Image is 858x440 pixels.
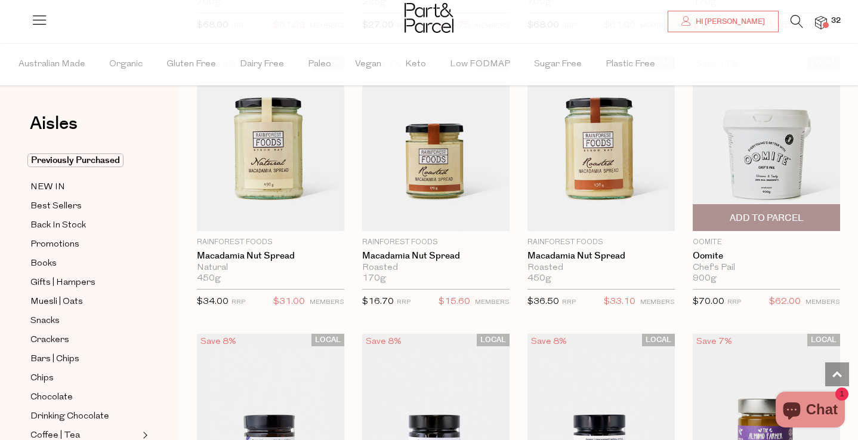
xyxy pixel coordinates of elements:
span: Back In Stock [30,219,86,233]
span: $31.00 [273,294,305,310]
small: MEMBERS [805,299,840,306]
span: $62.00 [769,294,801,310]
span: 32 [828,16,844,26]
span: $70.00 [693,297,724,306]
span: 170g [362,273,386,284]
a: Macadamia Nut Spread [527,251,675,261]
a: NEW IN [30,180,139,195]
span: Keto [405,44,426,85]
span: Promotions [30,238,79,252]
a: Promotions [30,237,139,252]
a: Aisles [30,115,78,144]
span: NEW IN [30,180,65,195]
span: Bars | Chips [30,352,79,367]
span: Gluten Free [166,44,216,85]
a: Oomite [693,251,840,261]
div: Roasted [527,263,675,273]
small: MEMBERS [640,299,675,306]
span: Chips [30,371,54,386]
p: Oomite [693,237,840,248]
p: Rainforest Foods [362,237,510,248]
span: Vegan [355,44,381,85]
div: Save 8% [527,334,570,350]
a: Macadamia Nut Spread [197,251,344,261]
span: Dairy Free [240,44,284,85]
span: Paleo [308,44,331,85]
a: Bars | Chips [30,352,139,367]
img: Macadamia Nut Spread [197,57,344,231]
a: Snacks [30,313,139,328]
span: Plastic Free [606,44,655,85]
p: Rainforest Foods [527,237,675,248]
span: LOCAL [477,334,510,346]
a: Previously Purchased [30,153,139,168]
small: RRP [727,299,741,306]
a: 32 [815,16,827,29]
span: $36.50 [527,297,559,306]
img: Oomite [693,57,840,231]
div: Save 8% [197,334,240,350]
small: MEMBERS [310,299,344,306]
span: LOCAL [311,334,344,346]
a: Gifts | Hampers [30,275,139,290]
small: RRP [562,299,576,306]
span: 900g [693,273,717,284]
span: $34.00 [197,297,229,306]
span: Aisles [30,110,78,137]
a: Chips [30,371,139,386]
a: Back In Stock [30,218,139,233]
span: $15.60 [439,294,470,310]
img: Macadamia Nut Spread [527,57,675,231]
p: Rainforest Foods [197,237,344,248]
span: Hi [PERSON_NAME] [693,17,765,27]
a: Muesli | Oats [30,294,139,309]
div: Save 8% [362,334,405,350]
div: Save 7% [693,334,736,350]
span: LOCAL [642,334,675,346]
span: Australian Made [18,44,85,85]
img: Macadamia Nut Spread [362,57,510,231]
span: Crackers [30,333,69,347]
a: Drinking Chocolate [30,409,139,424]
span: $16.70 [362,297,394,306]
span: Organic [109,44,143,85]
span: Muesli | Oats [30,295,83,309]
span: Chocolate [30,390,73,405]
span: Low FODMAP [450,44,510,85]
a: Chocolate [30,390,139,405]
a: Macadamia Nut Spread [362,251,510,261]
span: Books [30,257,57,271]
span: Drinking Chocolate [30,410,109,424]
span: 450g [197,273,221,284]
span: Previously Purchased [27,153,124,167]
img: Part&Parcel [405,3,453,33]
span: Gifts | Hampers [30,276,95,290]
button: Add To Parcel [693,204,840,231]
small: RRP [232,299,245,306]
span: Sugar Free [534,44,582,85]
a: Best Sellers [30,199,139,214]
span: $33.10 [604,294,635,310]
a: Crackers [30,333,139,347]
small: MEMBERS [475,299,510,306]
small: RRP [397,299,411,306]
div: Roasted [362,263,510,273]
span: Snacks [30,314,60,328]
span: Best Sellers [30,199,82,214]
a: Hi [PERSON_NAME] [668,11,779,32]
span: 450g [527,273,551,284]
div: Chef's Pail [693,263,840,273]
span: LOCAL [807,334,840,346]
a: Books [30,256,139,271]
div: Natural [197,263,344,273]
span: Add To Parcel [730,212,804,224]
inbox-online-store-chat: Shopify online store chat [772,392,848,430]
